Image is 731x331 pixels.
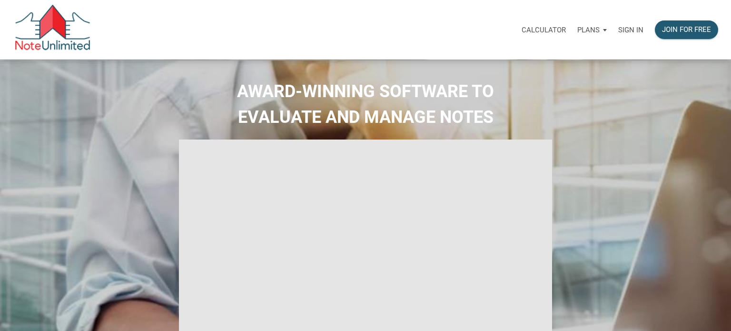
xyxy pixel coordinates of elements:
[655,20,718,39] button: Join for free
[612,15,649,45] a: Sign in
[572,15,612,45] a: Plans
[516,15,572,45] a: Calculator
[522,26,566,34] p: Calculator
[649,15,724,45] a: Join for free
[7,79,724,130] h2: AWARD-WINNING SOFTWARE TO EVALUATE AND MANAGE NOTES
[577,26,600,34] p: Plans
[662,24,711,35] div: Join for free
[618,26,643,34] p: Sign in
[572,16,612,44] button: Plans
